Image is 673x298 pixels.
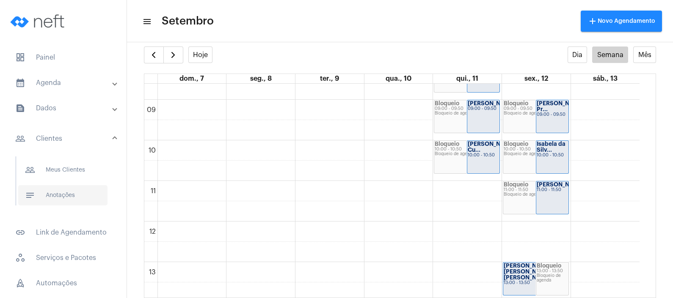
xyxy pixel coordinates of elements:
[587,16,598,26] mat-icon: add
[18,185,108,205] span: Anotações
[504,141,528,147] strong: Bloqueio
[147,268,157,276] div: 13
[504,263,556,280] strong: [PERSON_NAME] [PERSON_NAME] [PERSON_NAME]...
[144,46,164,63] button: Semana Anterior
[504,111,568,116] div: Bloqueio de agenda
[435,152,499,156] div: Bloqueio de agenda
[7,4,70,38] img: logo-neft-novo-2.png
[15,103,25,113] mat-icon: sidenav icon
[537,269,568,273] div: 13:00 - 13:50
[142,16,151,27] mat-icon: sidenav icon
[15,253,25,263] span: sidenav icon
[8,248,118,268] span: Serviços e Pacotes
[455,74,480,83] a: 11 de setembro de 2025
[435,141,459,147] strong: Bloqueio
[15,134,25,144] mat-icon: sidenav icon
[504,147,568,152] div: 10:00 - 10:50
[8,47,118,68] span: Painel
[523,74,550,83] a: 12 de setembro de 2025
[537,182,589,187] strong: [PERSON_NAME]...
[15,103,113,113] mat-panel-title: Dados
[504,182,528,187] strong: Bloqueio
[504,192,568,197] div: Bloqueio de agenda
[633,46,656,63] button: Mês
[504,281,568,285] div: 13:00 - 13:50
[18,160,108,180] span: Meus Clientes
[468,141,515,153] strong: [PERSON_NAME] Cu...
[8,222,118,243] span: Link de Agendamento
[504,107,568,111] div: 09:00 - 09:50
[435,101,459,106] strong: Bloqueio
[435,107,499,111] div: 09:00 - 09:50
[537,188,568,192] div: 11:00 - 11:50
[435,147,499,152] div: 10:00 - 10:50
[15,227,25,238] mat-icon: sidenav icon
[537,101,584,112] strong: [PERSON_NAME] Pr...
[384,74,413,83] a: 10 de setembro de 2025
[148,228,157,235] div: 12
[537,141,565,153] strong: Isabela da Silv...
[15,52,25,63] span: sidenav icon
[591,74,619,83] a: 13 de setembro de 2025
[248,74,273,83] a: 8 de setembro de 2025
[504,188,568,192] div: 11:00 - 11:50
[587,18,655,24] span: Novo Agendamento
[318,74,341,83] a: 9 de setembro de 2025
[504,101,528,106] strong: Bloqueio
[435,111,499,116] div: Bloqueio de agenda
[537,153,568,158] div: 10:00 - 10:50
[581,11,662,32] button: Novo Agendamento
[25,190,35,200] mat-icon: sidenav icon
[147,147,157,154] div: 10
[15,78,25,88] mat-icon: sidenav icon
[537,263,561,268] strong: Bloqueio
[468,101,520,106] strong: [PERSON_NAME]...
[149,187,157,195] div: 11
[5,125,127,152] mat-expansion-panel-header: sidenav iconClientes
[592,46,628,63] button: Semana
[15,134,113,144] mat-panel-title: Clientes
[504,152,568,156] div: Bloqueio de agenda
[178,74,206,83] a: 7 de setembro de 2025
[188,46,213,63] button: Hoje
[568,46,587,63] button: Dia
[537,273,568,283] div: Bloqueio de agenda
[5,73,127,93] mat-expansion-panel-header: sidenav iconAgenda
[162,14,214,28] span: Setembro
[5,98,127,118] mat-expansion-panel-header: sidenav iconDados
[163,46,183,63] button: Próximo Semana
[537,112,568,117] div: 09:00 - 09:50
[25,165,35,175] mat-icon: sidenav icon
[8,273,118,293] span: Automações
[15,278,25,288] span: sidenav icon
[468,107,499,111] div: 09:00 - 09:50
[5,152,127,217] div: sidenav iconClientes
[15,78,113,88] mat-panel-title: Agenda
[468,153,499,158] div: 10:00 - 10:50
[145,106,157,114] div: 09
